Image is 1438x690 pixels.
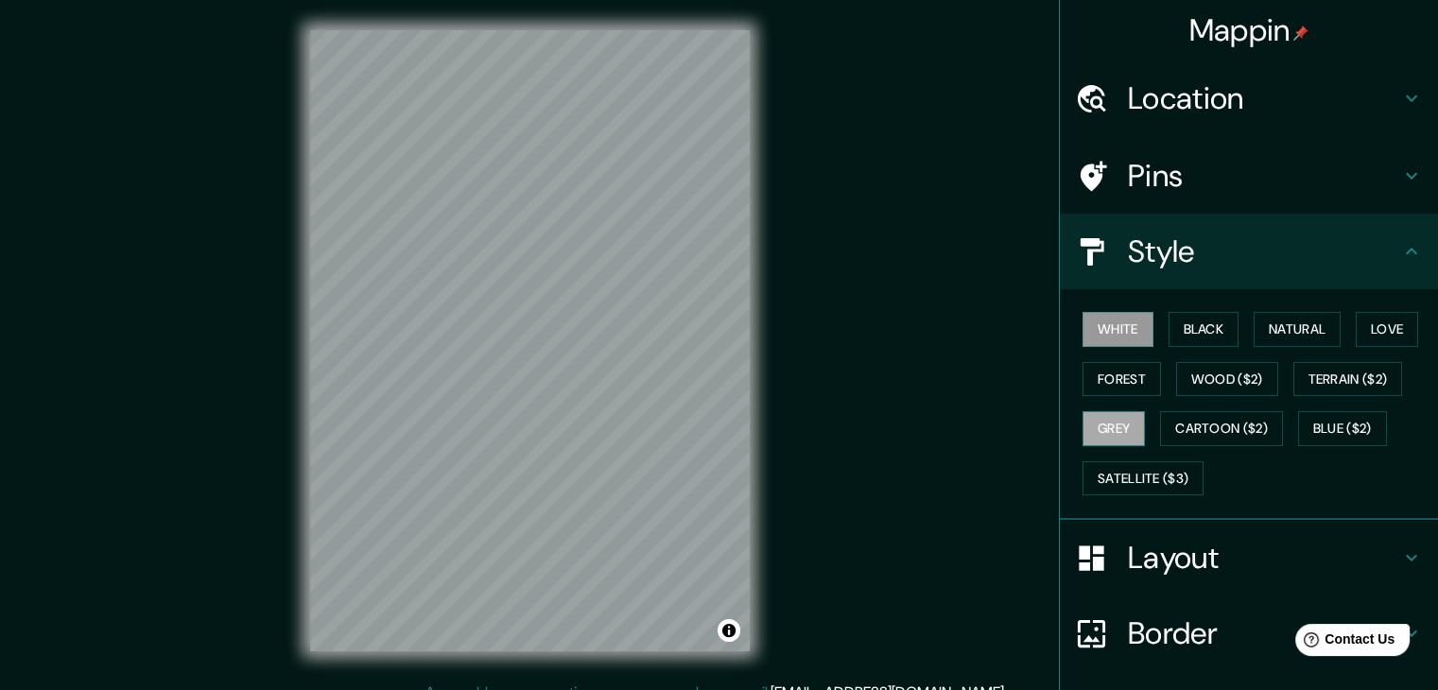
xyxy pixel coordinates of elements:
[1356,312,1418,347] button: Love
[1293,362,1403,397] button: Terrain ($2)
[1060,595,1438,671] div: Border
[1298,411,1387,446] button: Blue ($2)
[1189,11,1309,49] h4: Mappin
[1083,362,1161,397] button: Forest
[1160,411,1283,446] button: Cartoon ($2)
[1128,539,1400,577] h4: Layout
[1083,461,1204,496] button: Satellite ($3)
[718,619,740,642] button: Toggle attribution
[1128,157,1400,195] h4: Pins
[1060,60,1438,136] div: Location
[1176,362,1278,397] button: Wood ($2)
[1060,214,1438,289] div: Style
[1060,138,1438,214] div: Pins
[1169,312,1239,347] button: Black
[1254,312,1341,347] button: Natural
[1128,233,1400,270] h4: Style
[1128,79,1400,117] h4: Location
[1293,26,1308,41] img: pin-icon.png
[1083,411,1145,446] button: Grey
[1128,614,1400,652] h4: Border
[1060,520,1438,595] div: Layout
[1083,312,1153,347] button: White
[310,30,750,651] canvas: Map
[1270,616,1417,669] iframe: Help widget launcher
